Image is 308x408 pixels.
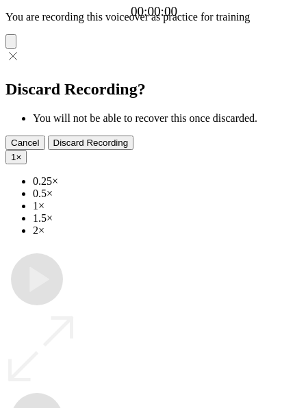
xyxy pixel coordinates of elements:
button: 1× [5,150,27,164]
li: 2× [33,225,303,237]
li: 1.5× [33,212,303,225]
button: Cancel [5,136,45,150]
a: 00:00:00 [131,4,177,19]
h2: Discard Recording? [5,80,303,99]
span: 1 [11,152,16,162]
li: 1× [33,200,303,212]
li: 0.25× [33,175,303,188]
p: You are recording this voiceover as practice for training [5,11,303,23]
li: You will not be able to recover this once discarded. [33,112,303,125]
li: 0.5× [33,188,303,200]
button: Discard Recording [48,136,134,150]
